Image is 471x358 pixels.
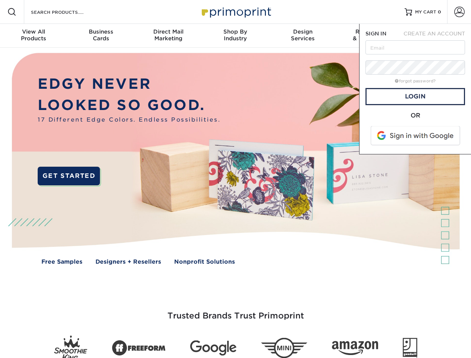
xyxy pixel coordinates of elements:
span: Direct Mail [135,28,202,35]
img: Primoprint [198,4,273,20]
a: Designers + Resellers [95,258,161,266]
img: Goodwill [403,338,417,358]
a: Resources& Templates [336,24,404,48]
a: Shop ByIndustry [202,24,269,48]
img: Google [190,340,236,356]
a: DesignServices [269,24,336,48]
span: Design [269,28,336,35]
iframe: Google Customer Reviews [2,335,63,355]
div: Industry [202,28,269,42]
h3: Trusted Brands Trust Primoprint [18,293,454,330]
span: Business [67,28,134,35]
a: Direct MailMarketing [135,24,202,48]
span: Resources [336,28,404,35]
span: 17 Different Edge Colors. Endless Possibilities. [38,116,220,124]
a: Nonprofit Solutions [174,258,235,266]
div: OR [365,111,465,120]
span: 0 [438,9,441,15]
span: SIGN IN [365,31,386,37]
img: Amazon [332,341,378,355]
div: & Templates [336,28,404,42]
input: Email [365,40,465,54]
span: MY CART [415,9,436,15]
div: Services [269,28,336,42]
span: Shop By [202,28,269,35]
a: Login [365,88,465,105]
a: BusinessCards [67,24,134,48]
a: forgot password? [395,79,436,84]
span: CREATE AN ACCOUNT [404,31,465,37]
a: GET STARTED [38,167,100,185]
div: Marketing [135,28,202,42]
p: EDGY NEVER [38,73,220,95]
input: SEARCH PRODUCTS..... [30,7,103,16]
a: Free Samples [41,258,82,266]
p: LOOKED SO GOOD. [38,95,220,116]
div: Cards [67,28,134,42]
